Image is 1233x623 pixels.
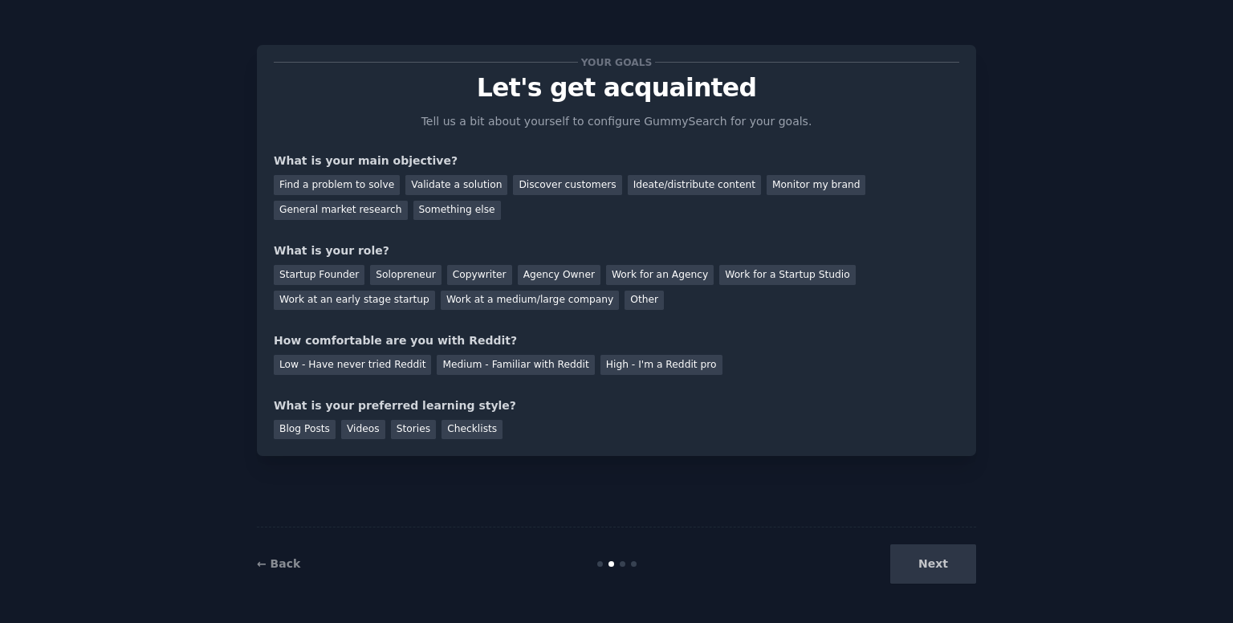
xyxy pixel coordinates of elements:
div: Work for an Agency [606,265,714,285]
div: Validate a solution [405,175,507,195]
span: Your goals [578,54,655,71]
div: Other [625,291,664,311]
div: Checklists [442,420,503,440]
div: Stories [391,420,436,440]
div: Discover customers [513,175,621,195]
div: General market research [274,201,408,221]
div: Agency Owner [518,265,600,285]
div: What is your role? [274,242,959,259]
div: Work at an early stage startup [274,291,435,311]
div: Something else [413,201,501,221]
div: Find a problem to solve [274,175,400,195]
div: Work for a Startup Studio [719,265,855,285]
div: Videos [341,420,385,440]
div: High - I'm a Reddit pro [600,355,722,375]
div: Work at a medium/large company [441,291,619,311]
div: How comfortable are you with Reddit? [274,332,959,349]
div: What is your main objective? [274,153,959,169]
div: Ideate/distribute content [628,175,761,195]
p: Tell us a bit about yourself to configure GummySearch for your goals. [414,113,819,130]
div: Copywriter [447,265,512,285]
a: ← Back [257,557,300,570]
div: Medium - Familiar with Reddit [437,355,594,375]
div: Solopreneur [370,265,441,285]
div: Blog Posts [274,420,336,440]
div: Monitor my brand [767,175,865,195]
div: What is your preferred learning style? [274,397,959,414]
div: Startup Founder [274,265,364,285]
div: Low - Have never tried Reddit [274,355,431,375]
p: Let's get acquainted [274,74,959,102]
